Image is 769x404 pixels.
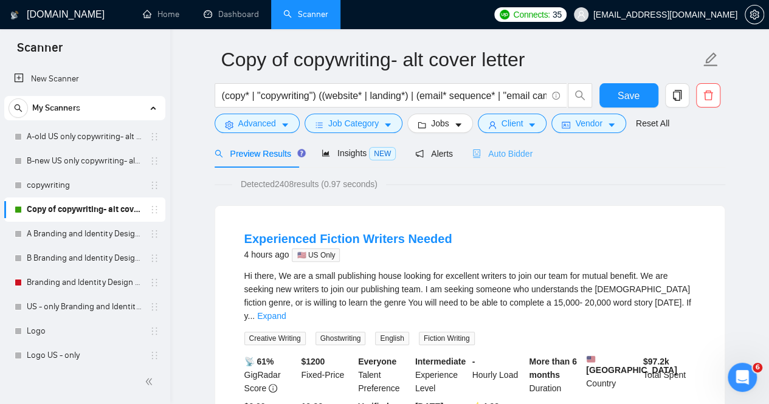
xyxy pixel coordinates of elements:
[222,88,547,103] input: Search Freelance Jobs...
[32,96,80,120] span: My Scanners
[419,332,475,345] span: Fiction Writing
[150,302,159,312] span: holder
[150,180,159,190] span: holder
[728,363,757,392] iframe: Intercom live chat
[27,125,142,149] a: A-old US only copywriting- alt cover letter
[9,104,27,112] span: search
[470,355,527,395] div: Hourly Load
[328,117,379,130] span: Job Category
[150,205,159,214] span: holder
[215,149,223,158] span: search
[599,83,658,108] button: Save
[27,197,142,222] a: Copy of copywriting- alt cover letter
[27,319,142,343] a: Logo
[407,114,473,133] button: folderJobscaret-down
[27,149,142,173] a: B-new US only copywriting- alt cover letter
[415,149,453,159] span: Alerts
[369,147,396,160] span: NEW
[454,120,463,129] span: caret-down
[696,83,720,108] button: delete
[292,248,340,262] span: 🇺🇸 US Only
[316,332,366,345] span: Ghostwriting
[753,363,762,372] span: 6
[244,269,695,323] div: Hi there, We are a small publishing house looking for excellent writers to join our team for mutu...
[500,10,509,19] img: upwork-logo.png
[587,355,595,363] img: 🇺🇸
[472,357,475,366] b: -
[150,351,159,360] span: holder
[150,326,159,336] span: holder
[4,67,165,91] li: New Scanner
[215,149,302,159] span: Preview Results
[584,355,641,395] div: Country
[7,39,72,64] span: Scanner
[418,120,426,129] span: folder
[238,117,276,130] span: Advanced
[502,117,523,130] span: Client
[568,90,591,101] span: search
[358,357,396,366] b: Everyone
[384,120,392,129] span: caret-down
[528,120,536,129] span: caret-down
[666,90,689,101] span: copy
[322,149,330,157] span: area-chart
[257,311,286,321] a: Expand
[529,357,577,380] b: More than 6 months
[150,253,159,263] span: holder
[745,10,764,19] a: setting
[586,355,677,375] b: [GEOGRAPHIC_DATA]
[322,148,396,158] span: Insights
[150,156,159,166] span: holder
[242,355,299,395] div: GigRadar Score
[415,149,424,158] span: notification
[27,246,142,270] a: B Branding and Identity Design + Inter
[375,332,409,345] span: English
[643,357,669,366] b: $ 97.2k
[27,270,142,295] a: Branding and Identity Design + Expert
[296,148,307,159] div: Tooltip anchor
[665,83,689,108] button: copy
[553,8,562,21] span: 35
[27,173,142,197] a: copywriting
[283,9,328,19] a: searchScanner
[305,114,402,133] button: barsJob Categorycaret-down
[9,98,28,118] button: search
[143,9,179,19] a: homeHome
[636,117,669,130] a: Reset All
[27,295,142,319] a: US - only Branding and Identity Design
[618,88,640,103] span: Save
[244,332,306,345] span: Creative Writing
[27,343,142,368] a: Logo US - only
[472,149,533,159] span: Auto Bidder
[298,355,356,395] div: Fixed-Price
[244,357,274,366] b: 📡 61%
[488,120,497,129] span: user
[703,52,719,67] span: edit
[150,132,159,142] span: holder
[315,120,323,129] span: bars
[225,120,233,129] span: setting
[281,120,289,129] span: caret-down
[215,114,300,133] button: settingAdvancedcaret-down
[232,177,386,191] span: Detected 2408 results (0.97 seconds)
[356,355,413,395] div: Talent Preference
[431,117,449,130] span: Jobs
[301,357,325,366] b: $ 1200
[575,117,602,130] span: Vendor
[269,384,277,392] span: info-circle
[247,311,255,321] span: ...
[577,10,585,19] span: user
[478,114,547,133] button: userClientcaret-down
[413,355,470,395] div: Experience Level
[415,357,466,366] b: Intermediate
[204,9,259,19] a: dashboardDashboard
[244,232,452,245] a: Experienced Fiction Writers Needed
[745,5,764,24] button: setting
[10,5,19,25] img: logo
[526,355,584,395] div: Duration
[244,247,452,262] div: 4 hours ago
[562,120,570,129] span: idcard
[27,222,142,246] a: A Branding and Identity Design + Inter
[568,83,592,108] button: search
[150,229,159,239] span: holder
